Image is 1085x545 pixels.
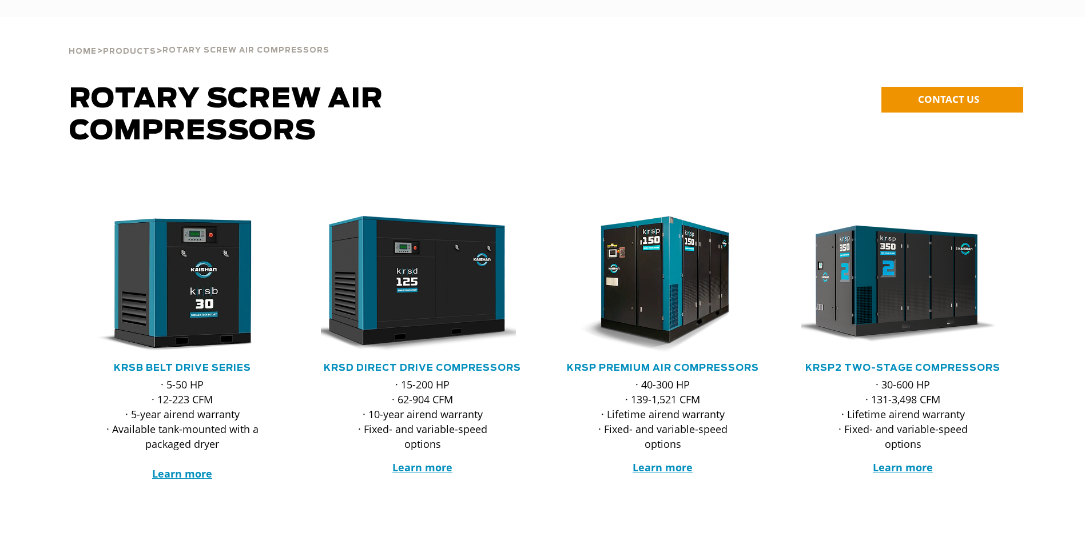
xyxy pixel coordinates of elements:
[584,377,742,451] p: · 40-300 HP · 139-1,521 CFM · Lifetime airend warranty · Fixed- and variable-speed options
[324,363,521,372] a: KRSD Direct Drive Compressors
[69,86,383,145] span: Rotary Screw Air Compressors
[69,48,97,55] span: Home
[69,46,97,56] a: Home
[344,377,502,451] p: · 15-200 HP · 62-904 CFM · 10-year airend warranty · Fixed- and variable-speed options
[103,46,156,56] a: Products
[873,460,933,474] a: Learn more
[152,467,212,480] a: Learn more
[567,363,759,372] a: KRSP Premium Air Compressors
[162,47,329,54] span: Rotary Screw Air Compressors
[824,377,982,451] p: · 30-600 HP · 131-3,498 CFM · Lifetime airend warranty · Fixed- and variable-speed options
[321,216,524,353] div: krsd125
[69,17,329,61] div: > >
[561,216,765,353] div: krsp150
[881,87,1023,113] a: CONTACT US
[633,460,693,474] a: Learn more
[104,377,261,481] p: · 5-50 HP · 12-223 CFM · 5-year airend warranty · Available tank-mounted with a packaged dryer
[392,460,452,474] a: Learn more
[81,216,284,353] div: krsb30
[801,216,1005,353] div: krsp350
[312,216,516,353] img: krsd125
[793,216,996,353] img: krsp350
[72,216,276,353] img: krsb30
[805,363,1000,372] a: KRSP2 Two-Stage Compressors
[114,363,251,372] a: KRSB Belt Drive Series
[918,93,979,106] span: CONTACT US
[553,216,756,353] img: krsp150
[103,48,156,55] span: Products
